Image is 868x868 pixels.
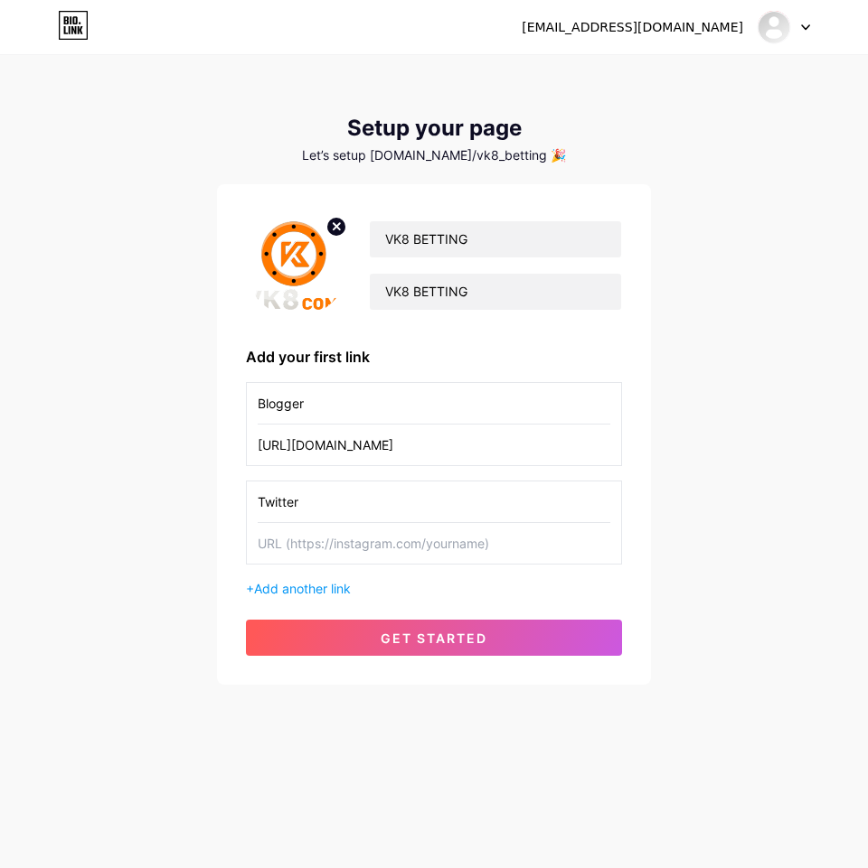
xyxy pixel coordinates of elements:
[258,425,610,465] input: URL (https://instagram.com/yourname)
[217,116,651,141] div: Setup your page
[246,579,622,598] div: +
[381,630,487,646] span: get started
[757,10,791,44] img: vk8_betting
[522,18,743,37] div: [EMAIL_ADDRESS][DOMAIN_NAME]
[246,346,622,368] div: Add your first link
[246,620,622,656] button: get started
[258,383,610,424] input: Link name (My Instagram)
[217,148,651,163] div: Let’s setup [DOMAIN_NAME]/vk8_betting 🎉
[258,523,610,564] input: URL (https://instagram.com/yourname)
[258,481,610,522] input: Link name (My Instagram)
[254,581,351,596] span: Add another link
[370,274,621,310] input: bio
[370,221,621,257] input: Your name
[246,213,347,317] img: profile pic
